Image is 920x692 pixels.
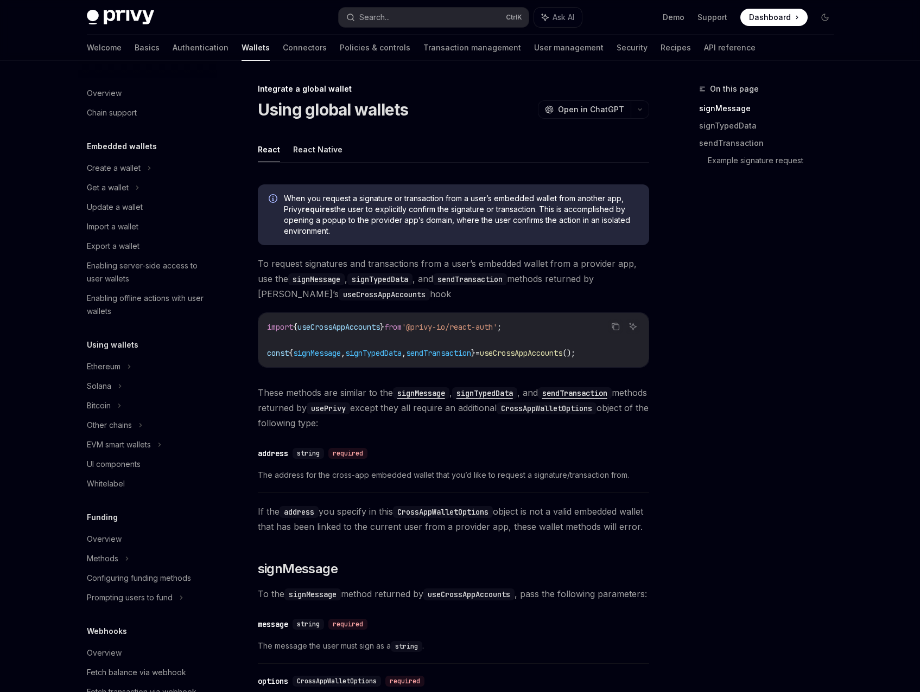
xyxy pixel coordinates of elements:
[78,197,217,217] a: Update a wallet
[87,591,173,604] div: Prompting users to fund
[87,10,154,25] img: dark logo
[269,194,280,205] svg: Info
[423,35,521,61] a: Transaction management
[284,193,638,236] span: When you request a signature or transaction from a user’s embedded wallet from another app, Privy...
[258,100,409,119] h1: Using global wallets
[78,84,217,103] a: Overview
[480,348,562,358] span: useCrossAppAccounts
[538,100,631,119] button: Open in ChatGPT
[258,385,649,431] span: These methods are similar to the , , and methods returned by except they all require an additiona...
[391,641,422,652] code: string
[258,619,288,630] div: message
[267,348,289,358] span: const
[347,273,413,285] code: signTypedData
[699,100,842,117] a: signMessage
[328,448,367,459] div: required
[87,666,186,679] div: Fetch balance via webhook
[661,35,691,61] a: Recipes
[393,387,449,399] code: signMessage
[87,240,139,253] div: Export a wallet
[385,676,424,687] div: required
[452,387,517,399] code: signTypedData
[87,625,127,638] h5: Webhooks
[258,469,649,482] span: The address for the cross-app embedded wallet that you’d like to request a signature/transaction ...
[393,506,493,518] code: CrossAppWalletOptions
[423,588,515,600] code: useCrossAppAccounts
[258,137,280,162] button: React
[258,448,288,459] div: address
[87,360,120,373] div: Ethereum
[534,8,582,27] button: Ask AI
[345,348,402,358] span: signTypedData
[293,137,342,162] button: React Native
[816,9,834,26] button: Toggle dark mode
[710,82,759,95] span: On this page
[280,506,319,518] code: address
[328,619,367,630] div: required
[293,348,341,358] span: signMessage
[359,11,390,24] div: Search...
[87,572,191,585] div: Configuring funding methods
[258,586,649,601] span: To the method returned by , pass the following parameters:
[284,588,341,600] code: signMessage
[87,380,111,393] div: Solana
[87,220,138,233] div: Import a wallet
[506,13,522,22] span: Ctrl K
[553,12,574,23] span: Ask AI
[297,322,380,332] span: useCrossAppAccounts
[380,322,384,332] span: }
[258,560,338,578] span: signMessage
[288,273,345,285] code: signMessage
[608,319,623,334] button: Copy the contents from the code block
[267,322,293,332] span: import
[297,677,377,685] span: CrossAppWalletOptions
[78,568,217,588] a: Configuring funding methods
[87,399,111,412] div: Bitcoin
[87,292,211,318] div: Enabling offline actions with user wallets
[497,322,502,332] span: ;
[87,259,211,285] div: Enabling server-side access to user wallets
[87,552,118,565] div: Methods
[297,620,320,629] span: string
[78,529,217,549] a: Overview
[283,35,327,61] a: Connectors
[558,104,624,115] span: Open in ChatGPT
[340,35,410,61] a: Policies & controls
[307,402,350,414] code: usePrivy
[406,348,471,358] span: sendTransaction
[87,511,118,524] h5: Funding
[87,87,122,100] div: Overview
[87,181,129,194] div: Get a wallet
[538,387,612,398] a: sendTransaction
[87,646,122,659] div: Overview
[384,322,402,332] span: from
[87,35,122,61] a: Welcome
[497,402,597,414] code: CrossAppWalletOptions
[626,319,640,334] button: Ask AI
[697,12,727,23] a: Support
[135,35,160,61] a: Basics
[562,348,575,358] span: ();
[87,477,125,490] div: Whitelabel
[289,348,293,358] span: {
[87,140,157,153] h5: Embedded wallets
[475,348,480,358] span: =
[78,103,217,123] a: Chain support
[538,387,612,399] code: sendTransaction
[302,204,334,214] strong: requires
[258,504,649,534] span: If the you specify in this object is not a valid embedded wallet that has been linked to the curr...
[471,348,475,358] span: }
[87,533,122,546] div: Overview
[293,322,297,332] span: {
[699,134,842,152] a: sendTransaction
[708,152,842,169] a: Example signature request
[87,106,137,119] div: Chain support
[87,419,132,432] div: Other chains
[433,273,507,285] code: sendTransaction
[78,256,217,289] a: Enabling server-side access to user wallets
[402,348,406,358] span: ,
[663,12,684,23] a: Demo
[78,236,217,256] a: Export a wallet
[341,348,345,358] span: ,
[78,474,217,494] a: Whitelabel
